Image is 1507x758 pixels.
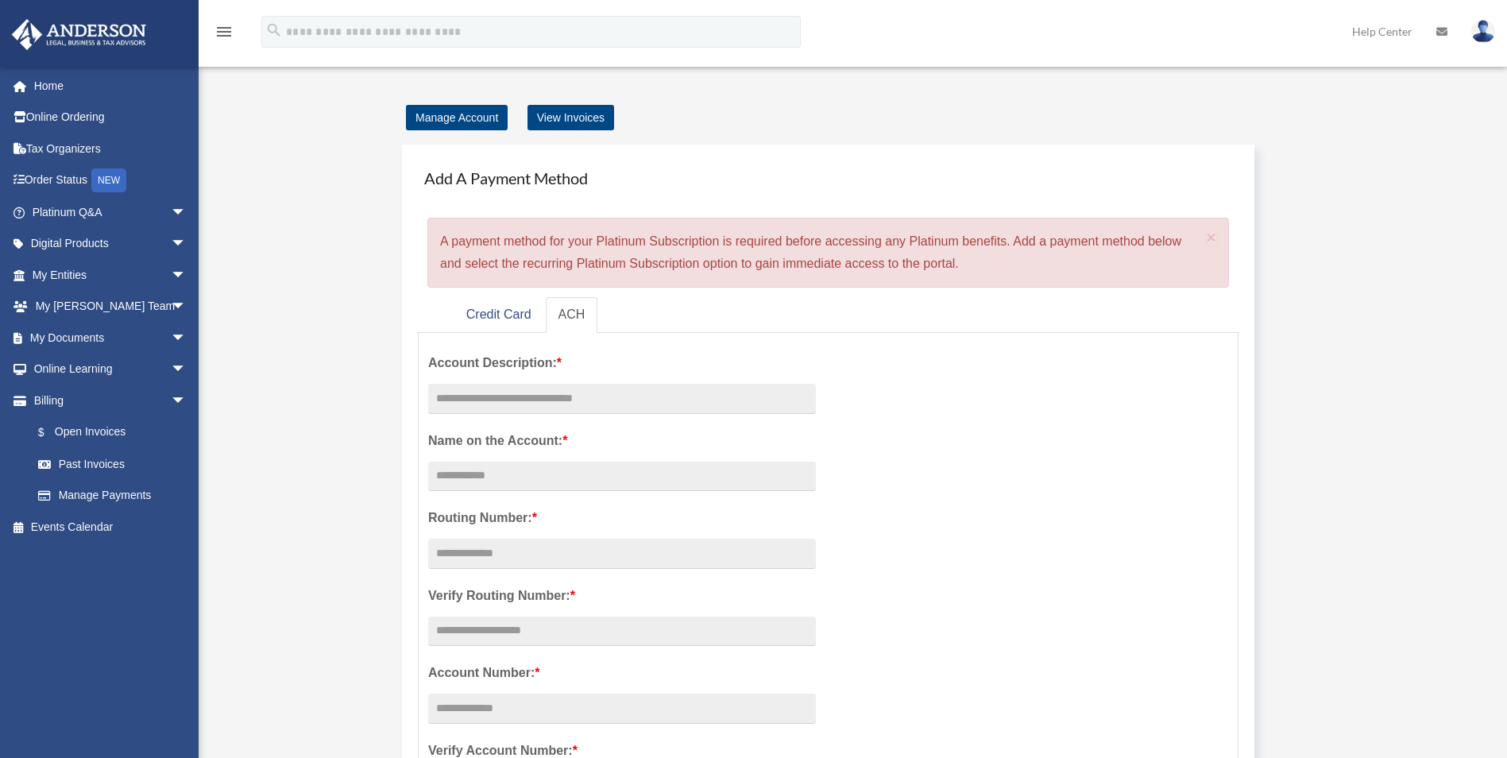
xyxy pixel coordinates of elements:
[11,164,211,197] a: Order StatusNEW
[11,196,211,228] a: Platinum Q&Aarrow_drop_down
[11,354,211,385] a: Online Learningarrow_drop_down
[11,291,211,323] a: My [PERSON_NAME] Teamarrow_drop_down
[47,423,55,443] span: $
[171,354,203,386] span: arrow_drop_down
[546,297,598,333] a: ACH
[171,259,203,292] span: arrow_drop_down
[22,416,211,449] a: $Open Invoices
[527,105,614,130] a: View Invoices
[214,22,234,41] i: menu
[11,102,211,133] a: Online Ordering
[428,507,816,529] label: Routing Number:
[11,322,211,354] a: My Documentsarrow_drop_down
[11,133,211,164] a: Tax Organizers
[171,228,203,261] span: arrow_drop_down
[11,385,211,416] a: Billingarrow_drop_down
[22,448,211,480] a: Past Invoices
[11,228,211,260] a: Digital Productsarrow_drop_down
[171,291,203,323] span: arrow_drop_down
[418,160,1238,195] h4: Add A Payment Method
[22,480,203,512] a: Manage Payments
[11,70,211,102] a: Home
[428,585,816,607] label: Verify Routing Number:
[91,168,126,192] div: NEW
[428,352,816,374] label: Account Description:
[406,105,508,130] a: Manage Account
[171,385,203,417] span: arrow_drop_down
[171,322,203,354] span: arrow_drop_down
[428,430,816,452] label: Name on the Account:
[1207,228,1217,246] span: ×
[454,297,544,333] a: Credit Card
[171,196,203,229] span: arrow_drop_down
[428,662,816,684] label: Account Number:
[1207,229,1217,246] button: Close
[11,511,211,543] a: Events Calendar
[427,218,1229,288] div: A payment method for your Platinum Subscription is required before accessing any Platinum benefit...
[265,21,283,39] i: search
[11,259,211,291] a: My Entitiesarrow_drop_down
[7,19,151,50] img: Anderson Advisors Platinum Portal
[214,28,234,41] a: menu
[1471,20,1495,43] img: User Pic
